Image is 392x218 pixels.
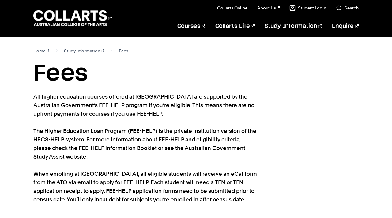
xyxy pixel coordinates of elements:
[33,9,112,27] div: Go to homepage
[289,5,326,11] a: Student Login
[64,47,104,55] a: Study information
[33,92,257,204] p: All higher education courses offered at [GEOGRAPHIC_DATA] are supported by the Australian Governm...
[332,16,359,36] a: Enquire
[215,16,255,36] a: Collarts Life
[257,5,280,11] a: About Us
[119,47,128,55] span: Fees
[33,47,50,55] a: Home
[177,16,205,36] a: Courses
[265,16,322,36] a: Study Information
[217,5,247,11] a: Collarts Online
[33,60,359,88] h1: Fees
[336,5,359,11] a: Search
